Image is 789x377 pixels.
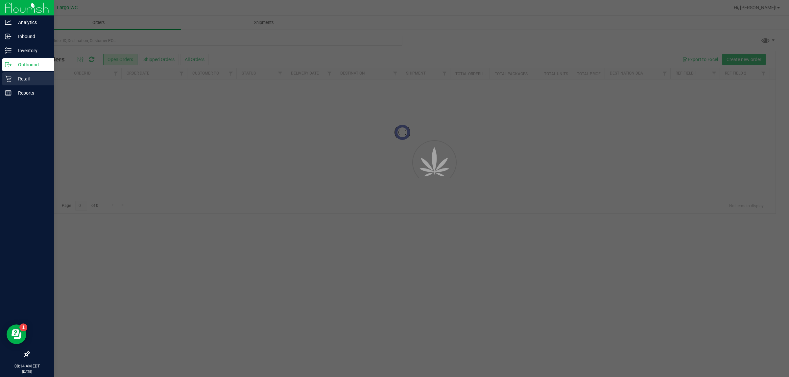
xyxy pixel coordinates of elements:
p: Inbound [12,33,51,40]
inline-svg: Inbound [5,33,12,40]
iframe: Resource center unread badge [19,323,27,331]
iframe: Resource center [7,324,26,344]
p: Retail [12,75,51,83]
inline-svg: Inventory [5,47,12,54]
p: Reports [12,89,51,97]
p: Outbound [12,61,51,69]
p: Inventory [12,47,51,55]
inline-svg: Reports [5,90,12,96]
inline-svg: Outbound [5,61,12,68]
inline-svg: Retail [5,76,12,82]
p: Analytics [12,18,51,26]
p: [DATE] [3,369,51,374]
inline-svg: Analytics [5,19,12,26]
p: 08:14 AM EDT [3,363,51,369]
